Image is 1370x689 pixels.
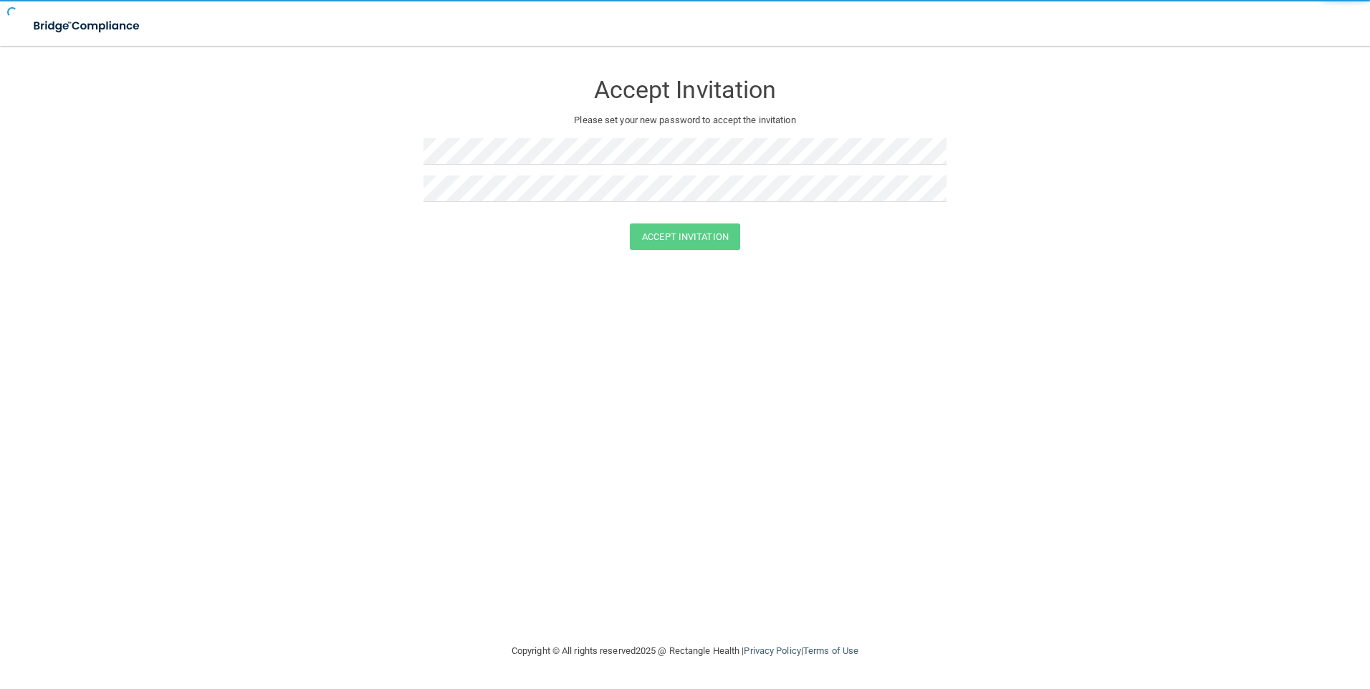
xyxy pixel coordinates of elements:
img: bridge_compliance_login_screen.278c3ca4.svg [21,11,153,41]
p: Please set your new password to accept the invitation [434,112,936,129]
a: Terms of Use [803,645,858,656]
a: Privacy Policy [744,645,800,656]
div: Copyright © All rights reserved 2025 @ Rectangle Health | | [423,628,947,674]
h3: Accept Invitation [423,77,947,103]
button: Accept Invitation [630,223,740,250]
